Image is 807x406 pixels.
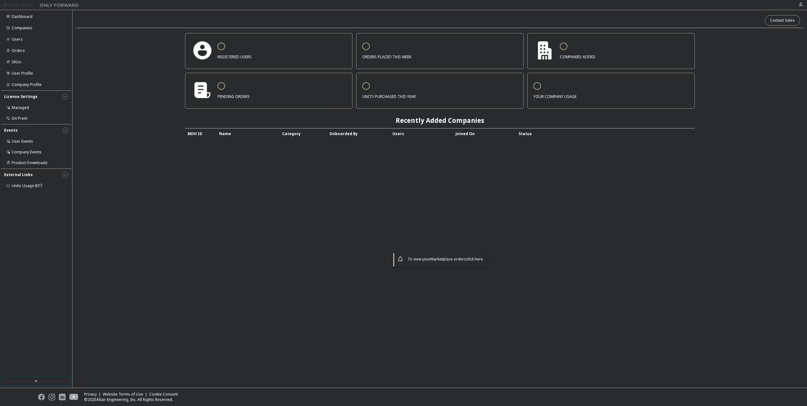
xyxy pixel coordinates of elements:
[12,14,32,19] div: Dashboard
[219,129,277,139] div: Name
[329,129,387,139] div: Onboarded By
[12,71,33,76] div: User Profile
[282,129,324,139] div: Category
[765,15,800,26] button: Contact Sales
[12,48,25,53] div: Orders
[185,116,695,124] h2: Recently Added Companies
[188,129,214,139] div: MDH ID
[408,256,483,262] span: To view your click
[12,139,33,144] div: User Events
[12,37,23,42] div: Users
[3,2,82,8] img: Altair One
[12,160,48,165] div: Product Downloads
[84,397,182,402] p: © 2025 Altair Engineering, Inc. All Rights Reserved.
[362,92,416,99] p: units purchased this year
[12,183,43,188] span: Units Usage BI
[560,52,595,60] p: companies added
[456,129,514,139] div: Joined On
[12,116,27,121] div: On Prem
[59,394,66,400] img: linkedin.svg
[430,256,466,262] em: Marketplace orders
[12,26,32,31] div: Companies
[4,128,18,133] div: Events
[84,392,103,397] div: Privacy
[2,394,34,400] img: altair_logo.svg
[103,392,149,397] div: Website Terms of Use
[149,392,182,397] div: Cookie Consent
[392,129,450,139] div: Users
[4,172,33,177] div: External Links
[475,256,483,262] a: here
[519,129,657,139] div: Status
[49,394,55,400] img: instagram.svg
[218,92,250,99] p: pending orders
[218,52,252,60] p: registered users
[38,394,45,400] img: facebook.svg
[69,394,78,400] img: youtube.svg
[533,92,577,99] p: your company usage
[12,105,29,110] div: Managed
[362,52,411,60] p: orders placed this week
[12,60,21,65] div: SKUs
[12,150,42,155] div: Company Events
[12,82,42,87] div: Company Profile
[4,94,38,99] div: License Settings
